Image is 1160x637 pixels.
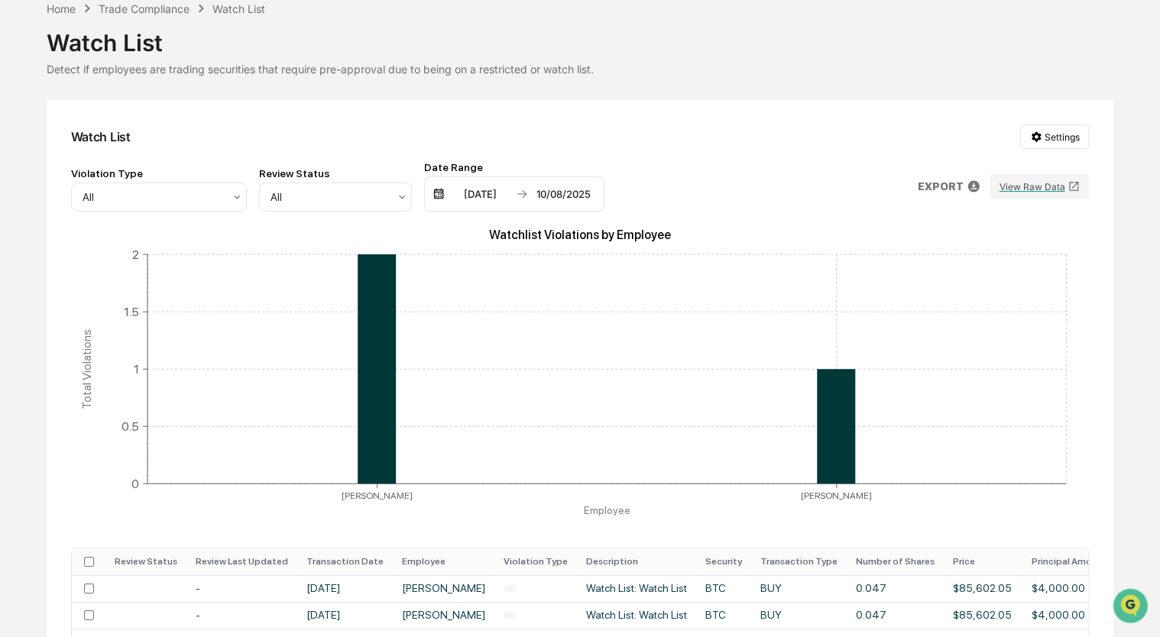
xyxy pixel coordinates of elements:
div: 🗄️ [111,194,123,206]
div: Home [47,2,76,15]
button: Start new chat [260,121,278,140]
th: Principal Amount [1022,548,1116,575]
td: [DATE] [297,575,393,602]
td: [PERSON_NAME] [393,602,494,629]
button: Settings [1020,124,1089,149]
a: 🗄️Attestations [105,186,196,214]
tspan: Total Violations [79,328,93,409]
span: Attestations [126,192,190,208]
span: Pylon [152,259,185,270]
a: Powered byPylon [108,258,185,270]
td: [DATE] [297,602,393,629]
td: - [186,575,297,602]
th: Violation Type [494,548,577,575]
div: We're available if you need us! [52,132,193,144]
button: View Raw Data [990,174,1089,199]
tspan: 1 [134,361,139,376]
tspan: 0 [131,476,139,490]
td: 0.047 [847,575,944,602]
div: Watch List [212,2,265,15]
td: 0.047 [847,602,944,629]
td: Watch List: Watch List [577,602,696,629]
div: Detect if employees are trading securities that require pre-approval due to being on a restricted... [47,63,1114,76]
td: $4,000.00 [1022,602,1116,629]
div: Date Range [424,161,604,173]
img: calendar [433,188,445,200]
tspan: Employee [583,504,630,516]
div: Start new chat [52,117,251,132]
div: 🔎 [15,223,28,235]
div: Watch List [71,129,131,144]
span: Preclearance [31,192,99,208]
th: Security [696,548,751,575]
div: 10/08/2025 [531,188,596,200]
th: Review Status [105,548,186,575]
th: Transaction Date [297,548,393,575]
p: EXPORT [918,180,964,192]
th: Description [577,548,696,575]
th: Number of Shares [847,548,944,575]
td: $4,000.00 [1022,575,1116,602]
span: Data Lookup [31,221,96,237]
tspan: 2 [132,247,139,261]
tspan: 0.5 [122,419,139,433]
img: arrow right [516,188,528,200]
text: Watchlist Violations by Employee [489,228,671,242]
td: BUY [751,575,847,602]
div: Review Status [259,167,412,179]
td: Watch List: Watch List [577,575,696,602]
tspan: 1.5 [124,304,139,318]
th: Employee [393,548,494,575]
div: Watch List [47,17,1114,57]
div: Trade Compliance [99,2,190,15]
th: Transaction Type [751,548,847,575]
th: Price [944,548,1022,575]
td: [PERSON_NAME] [393,575,494,602]
th: Review Last Updated [186,548,297,575]
td: BUY [751,602,847,629]
a: 🖐️Preclearance [9,186,105,214]
td: BTC [696,575,751,602]
div: [DATE] [448,188,513,200]
p: How can we help? [15,32,278,57]
img: 1746055101610-c473b297-6a78-478c-a979-82029cc54cd1 [15,117,43,144]
div: Violation Type [71,167,247,179]
td: $85,602.05 [944,602,1022,629]
tspan: [PERSON_NAME] [342,490,413,500]
td: BTC [696,602,751,629]
tspan: [PERSON_NAME] [801,490,872,500]
div: 🖐️ [15,194,28,206]
td: $85,602.05 [944,575,1022,602]
iframe: Open customer support [1111,587,1152,628]
a: 🔎Data Lookup [9,215,102,243]
td: - [186,602,297,629]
